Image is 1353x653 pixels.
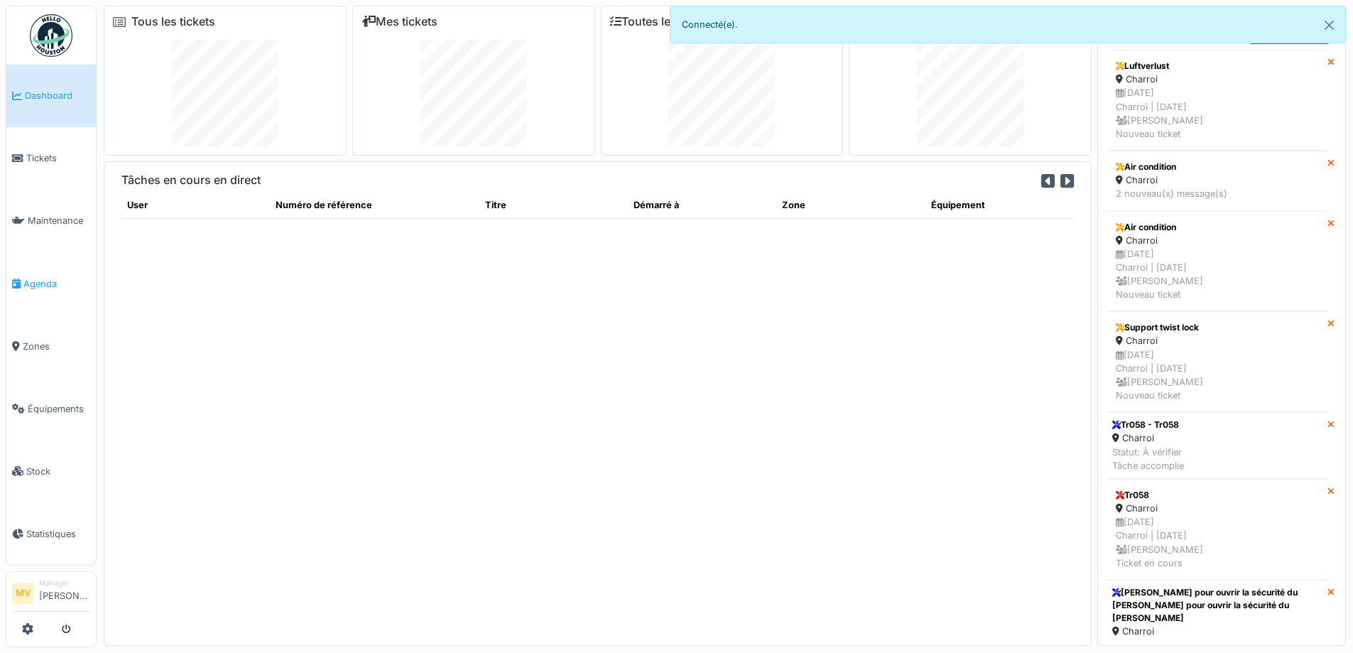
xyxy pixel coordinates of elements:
[362,15,438,28] a: Mes tickets
[1116,515,1318,570] div: [DATE] Charroi | [DATE] [PERSON_NAME] Ticket en cours
[127,200,148,210] span: translation missing: fr.shared.user
[1116,321,1318,334] div: Support twist lock
[1116,60,1318,72] div: Luftverlust
[1107,311,1327,412] a: Support twist lock Charroi [DATE]Charroi | [DATE] [PERSON_NAME]Nouveau ticket
[23,277,90,291] span: Agenda
[121,173,261,187] h6: Tâches en cours en direct
[1116,234,1318,247] div: Charroi
[1116,334,1318,347] div: Charroi
[1313,6,1345,44] button: Close
[1116,348,1318,403] div: [DATE] Charroi | [DATE] [PERSON_NAME] Nouveau ticket
[39,578,90,588] div: Manager
[6,315,96,377] a: Zones
[1116,247,1318,302] div: [DATE] Charroi | [DATE] [PERSON_NAME] Nouveau ticket
[925,193,1074,218] th: Équipement
[12,583,33,604] li: MV
[610,15,716,28] a: Toutes les tâches
[1116,221,1318,234] div: Air condition
[1107,479,1327,580] a: Tr058 Charroi [DATE]Charroi | [DATE] [PERSON_NAME]Ticket en cours
[6,440,96,502] a: Stock
[1116,502,1318,515] div: Charroi
[6,252,96,315] a: Agenda
[25,89,90,102] span: Dashboard
[6,502,96,565] a: Statistiques
[6,190,96,252] a: Maintenance
[479,193,628,218] th: Titre
[26,465,90,478] span: Stock
[1116,86,1318,141] div: [DATE] Charroi | [DATE] [PERSON_NAME] Nouveau ticket
[1112,446,1184,473] div: Statut: À vérifier Tâche accomplie
[30,14,72,57] img: Badge_color-CXgf-gQk.svg
[1107,151,1327,210] a: Air condition Charroi 2 nouveau(x) message(s)
[39,578,90,608] li: [PERSON_NAME]
[1107,412,1327,479] a: Tr058 - Tr058 Charroi Statut: À vérifierTâche accomplie
[12,578,90,612] a: MV Manager[PERSON_NAME]
[1112,431,1184,445] div: Charroi
[26,527,90,541] span: Statistiques
[1112,586,1322,625] div: [PERSON_NAME] pour ouvrir la sécurité du [PERSON_NAME] pour ouvrir la sécurité du [PERSON_NAME]
[6,65,96,127] a: Dashboard
[23,340,90,353] span: Zones
[28,402,90,416] span: Équipements
[1116,161,1318,173] div: Air condition
[1112,419,1184,431] div: Tr058 - Tr058
[6,127,96,190] a: Tickets
[1107,211,1327,312] a: Air condition Charroi [DATE]Charroi | [DATE] [PERSON_NAME]Nouveau ticket
[1107,50,1327,151] a: Luftverlust Charroi [DATE]Charroi | [DATE] [PERSON_NAME]Nouveau ticket
[1116,489,1318,502] div: Tr058
[270,193,479,218] th: Numéro de référence
[1112,625,1322,638] div: Charroi
[26,151,90,165] span: Tickets
[6,377,96,440] a: Équipements
[1116,187,1318,200] div: 2 nouveau(x) message(s)
[1116,173,1318,187] div: Charroi
[670,6,1347,43] div: Connecté(e).
[1116,72,1318,86] div: Charroi
[28,214,90,227] span: Maintenance
[776,193,925,218] th: Zone
[131,15,215,28] a: Tous les tickets
[628,193,776,218] th: Démarré à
